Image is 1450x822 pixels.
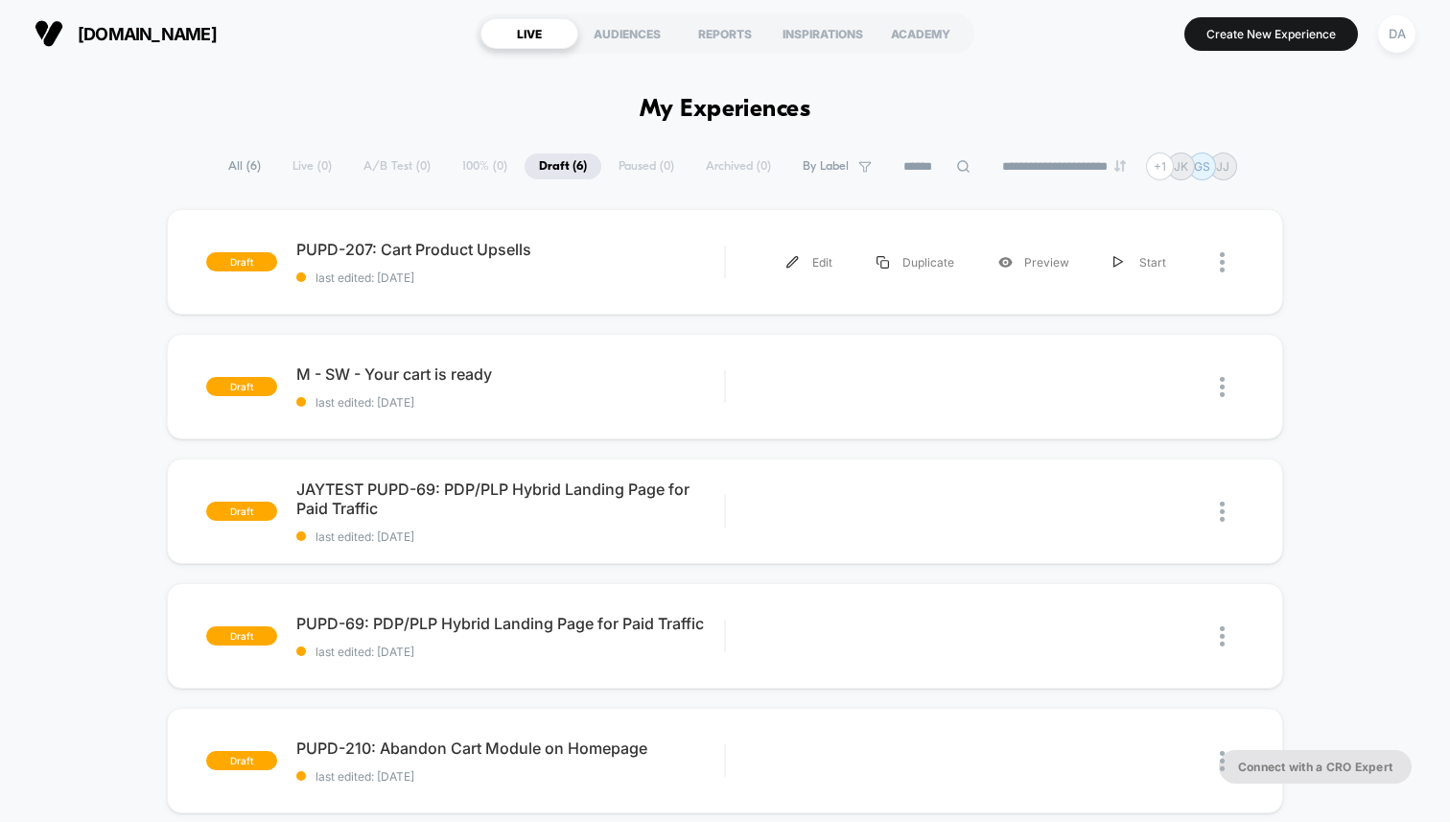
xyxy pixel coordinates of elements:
[206,252,277,271] span: draft
[78,24,217,44] span: [DOMAIN_NAME]
[1220,502,1225,522] img: close
[35,19,63,48] img: Visually logo
[976,241,1091,284] div: Preview
[1219,750,1412,784] button: Connect with a CRO Expert
[296,645,724,659] span: last edited: [DATE]
[206,751,277,770] span: draft
[1091,241,1188,284] div: Start
[872,18,970,49] div: ACADEMY
[1114,160,1126,172] img: end
[1220,377,1225,397] img: close
[214,153,275,179] span: All ( 6 )
[1174,159,1188,174] p: JK
[1220,252,1225,272] img: close
[296,240,724,259] span: PUPD-207: Cart Product Upsells
[640,96,811,124] h1: My Experiences
[29,18,222,49] button: [DOMAIN_NAME]
[578,18,676,49] div: AUDIENCES
[676,18,774,49] div: REPORTS
[480,18,578,49] div: LIVE
[803,159,849,174] span: By Label
[1220,751,1225,771] img: close
[296,364,724,384] span: M - SW - Your cart is ready
[296,529,724,544] span: last edited: [DATE]
[1113,256,1123,269] img: menu
[774,18,872,49] div: INSPIRATIONS
[1220,626,1225,646] img: close
[206,626,277,646] span: draft
[764,241,854,284] div: Edit
[1216,159,1229,174] p: JJ
[1184,17,1358,51] button: Create New Experience
[206,502,277,521] span: draft
[1146,153,1174,180] div: + 1
[206,377,277,396] span: draft
[296,480,724,518] span: JAYTEST PUPD-69: PDP/PLP Hybrid Landing Page for Paid Traffic
[525,153,601,179] span: Draft ( 6 )
[786,256,799,269] img: menu
[877,256,889,269] img: menu
[296,395,724,410] span: last edited: [DATE]
[854,241,976,284] div: Duplicate
[296,769,724,784] span: last edited: [DATE]
[1378,15,1415,53] div: DA
[296,614,724,633] span: PUPD-69: PDP/PLP Hybrid Landing Page for Paid Traffic
[1372,14,1421,54] button: DA
[296,739,724,758] span: PUPD-210: Abandon Cart Module on Homepage
[1194,159,1210,174] p: GS
[296,270,724,285] span: last edited: [DATE]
